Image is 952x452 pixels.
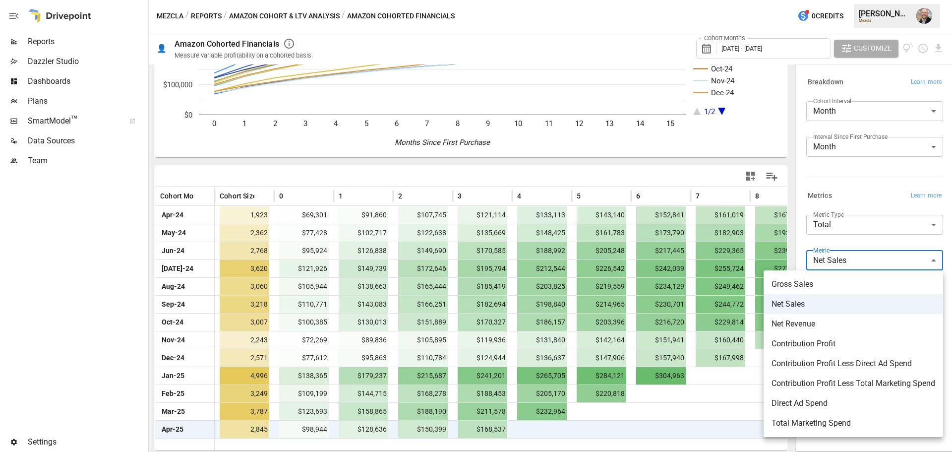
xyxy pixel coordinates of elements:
[772,378,935,389] span: Contribution Profit Less Total Marketing Spend
[772,278,935,290] span: Gross Sales
[772,298,935,310] span: Net Sales
[772,318,935,330] span: Net Revenue
[772,338,935,350] span: Contribution Profit
[772,417,935,429] span: Total Marketing Spend
[772,358,935,370] span: Contribution Profit Less Direct Ad Spend
[772,397,935,409] span: Direct Ad Spend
